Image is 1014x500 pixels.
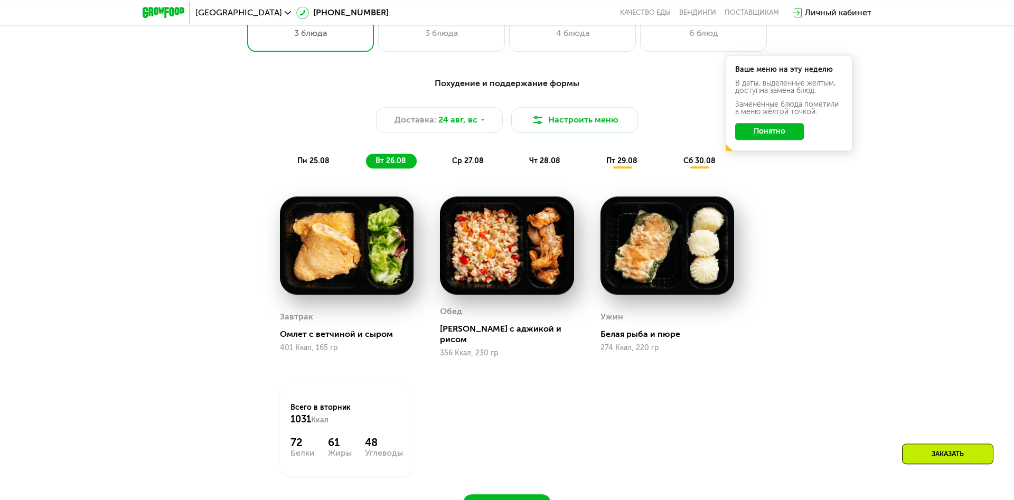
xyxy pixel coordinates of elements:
[529,156,560,165] span: чт 28.08
[606,156,637,165] span: пт 29.08
[805,6,871,19] div: Личный кабинет
[365,449,403,457] div: Углеводы
[280,344,414,352] div: 401 Ккал, 165 гр
[735,101,843,116] div: Заменённые блюда пометили в меню жёлтой точкой.
[511,107,638,133] button: Настроить меню
[195,8,282,17] span: [GEOGRAPHIC_DATA]
[440,349,574,357] div: 356 Ккал, 230 гр
[735,66,843,73] div: Ваше меню на эту неделю
[395,114,436,126] span: Доставка:
[440,304,462,319] div: Обед
[389,27,494,40] div: 3 блюда
[290,402,403,426] div: Всего в вторник
[735,123,804,140] button: Понятно
[902,444,993,464] div: Заказать
[600,344,734,352] div: 274 Ккал, 220 гр
[296,6,389,19] a: [PHONE_NUMBER]
[375,156,406,165] span: вт 26.08
[194,77,820,90] div: Похудение и поддержание формы
[280,329,422,339] div: Омлет с ветчиной и сыром
[258,27,363,40] div: 3 блюда
[328,449,352,457] div: Жиры
[520,27,625,40] div: 4 блюда
[440,324,582,345] div: [PERSON_NAME] с аджикой и рисом
[452,156,484,165] span: ср 27.08
[725,8,779,17] div: поставщикам
[328,436,352,449] div: 61
[280,309,313,325] div: Завтрак
[683,156,716,165] span: сб 30.08
[679,8,716,17] a: Вендинги
[651,27,756,40] div: 6 блюд
[297,156,330,165] span: пн 25.08
[600,309,623,325] div: Ужин
[290,449,315,457] div: Белки
[735,80,843,95] div: В даты, выделенные желтым, доступна замена блюд.
[365,436,403,449] div: 48
[620,8,671,17] a: Качество еды
[290,413,311,425] span: 1031
[438,114,477,126] span: 24 авг, вс
[311,416,328,424] span: Ккал
[600,329,743,339] div: Белая рыба и пюре
[290,436,315,449] div: 72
